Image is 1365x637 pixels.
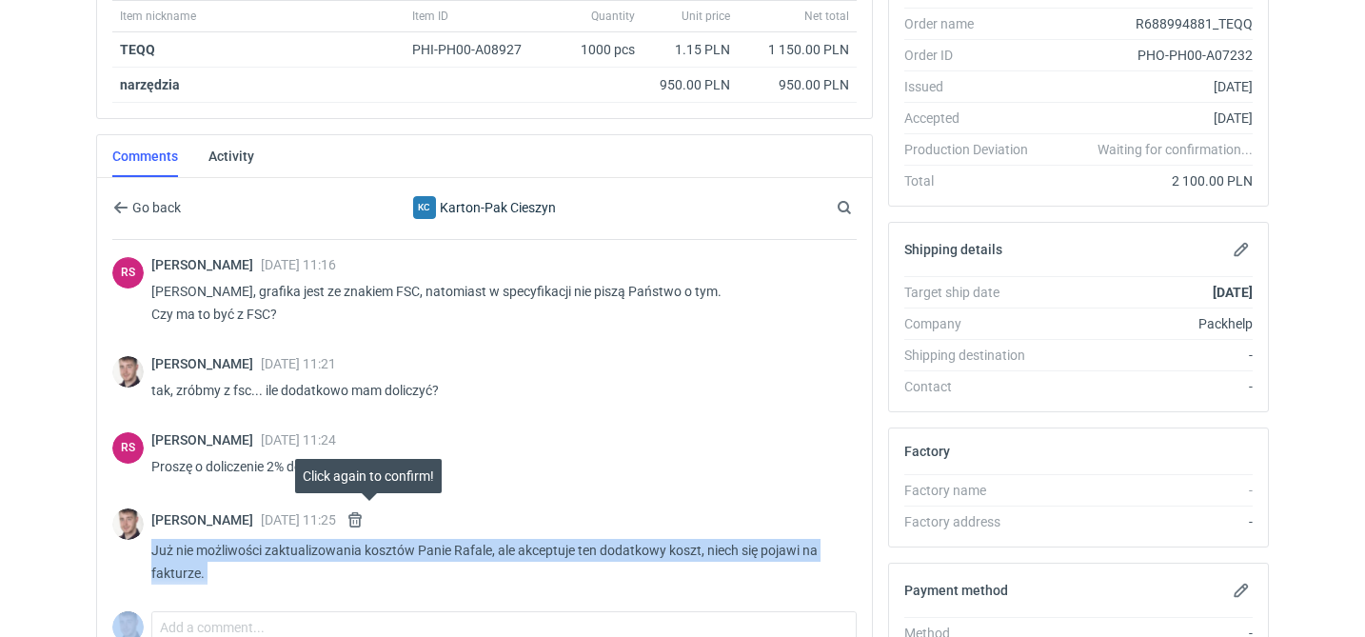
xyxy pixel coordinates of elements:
div: Contact [904,377,1043,396]
p: Proszę o doliczenie 2% do produkcji. [151,455,841,478]
img: Maciej Sikora [112,356,144,388]
div: - [1043,346,1253,365]
span: Unit price [682,9,730,24]
span: [PERSON_NAME] [151,432,261,448]
div: Factory name [904,481,1043,500]
div: - [1043,512,1253,531]
div: Packhelp [1043,314,1253,333]
span: [DATE] 11:25 [261,512,336,528]
span: Item nickname [120,9,196,24]
div: Target ship date [904,283,1043,302]
div: [DATE] [1043,109,1253,128]
div: 1 150.00 PLN [745,40,849,59]
p: tak, zróbmy z fsc... ile dodatkowo mam doliczyć? [151,379,841,402]
div: 950.00 PLN [745,75,849,94]
span: [DATE] 11:16 [261,257,336,272]
span: Item ID [412,9,448,24]
h2: Shipping details [904,242,1002,257]
div: [DATE] [1043,77,1253,96]
a: Activity [208,135,254,177]
div: Factory address [904,512,1043,531]
div: - [1043,377,1253,396]
a: TEQQ [120,42,155,57]
div: Rafał Stani [112,257,144,289]
div: Rafał Stani [112,432,144,464]
button: Edit shipping details [1230,238,1253,261]
div: 2 100.00 PLN [1043,171,1253,190]
div: Total [904,171,1043,190]
div: Accepted [904,109,1043,128]
p: Już nie możliwości zaktualizowania kosztów Panie Rafale, ale akceptuje ten dodatkowy koszt, niech... [151,539,841,585]
span: [PERSON_NAME] [151,356,261,371]
figcaption: RS [112,432,144,464]
div: Company [904,314,1043,333]
input: Search [833,196,894,219]
em: Waiting for confirmation... [1098,140,1253,159]
strong: narzędzia [120,77,180,92]
img: Maciej Sikora [112,508,144,540]
span: Quantity [591,9,635,24]
div: 1.15 PLN [650,40,730,59]
div: - [1043,481,1253,500]
h2: Factory [904,444,950,459]
div: Issued [904,77,1043,96]
div: Karton-Pak Cieszyn [328,196,641,219]
div: Karton-Pak Cieszyn [413,196,436,219]
figcaption: KC [413,196,436,219]
figcaption: RS [112,257,144,289]
strong: [DATE] [1213,285,1253,300]
div: PHI-PH00-A08927 [412,40,540,59]
div: R688994881_TEQQ [1043,14,1253,33]
div: Order ID [904,46,1043,65]
div: Order name [904,14,1043,33]
span: Go back [129,201,181,214]
div: Shipping destination [904,346,1043,365]
div: 950.00 PLN [650,75,730,94]
div: Production Deviation [904,140,1043,159]
button: Go back [112,196,182,219]
span: [DATE] 11:21 [261,356,336,371]
span: Net total [804,9,849,24]
a: Comments [112,135,178,177]
span: [PERSON_NAME] [151,257,261,272]
span: [PERSON_NAME] [151,512,261,528]
div: 1000 pcs [547,32,643,68]
p: [PERSON_NAME], grafika jest ze znakiem FSC, natomiast w specyfikacji nie piszą Państwo o tym. Czy... [151,280,841,326]
span: [DATE] 11:24 [261,432,336,448]
div: Click again to confirm! [295,459,442,493]
h2: Payment method [904,583,1008,598]
div: PHO-PH00-A07232 [1043,46,1253,65]
button: Edit payment method [1230,579,1253,602]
